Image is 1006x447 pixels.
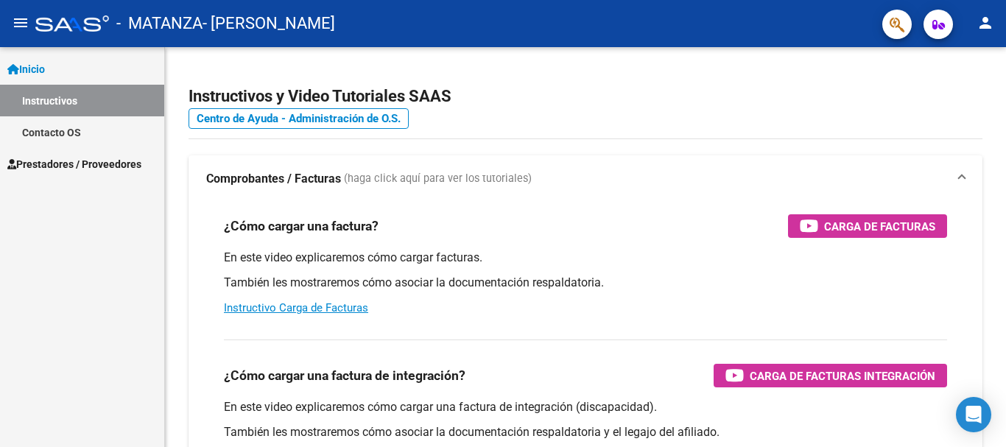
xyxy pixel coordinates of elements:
strong: Comprobantes / Facturas [206,171,341,187]
a: Instructivo Carga de Facturas [224,301,368,314]
mat-expansion-panel-header: Comprobantes / Facturas (haga click aquí para ver los tutoriales) [189,155,982,203]
h3: ¿Cómo cargar una factura de integración? [224,365,465,386]
h3: ¿Cómo cargar una factura? [224,216,379,236]
a: Centro de Ayuda - Administración de O.S. [189,108,409,129]
span: - [PERSON_NAME] [203,7,335,40]
span: Inicio [7,61,45,77]
span: - MATANZA [116,7,203,40]
p: En este video explicaremos cómo cargar una factura de integración (discapacidad). [224,399,947,415]
span: (haga click aquí para ver los tutoriales) [344,171,532,187]
span: Prestadores / Proveedores [7,156,141,172]
button: Carga de Facturas Integración [714,364,947,387]
button: Carga de Facturas [788,214,947,238]
p: También les mostraremos cómo asociar la documentación respaldatoria y el legajo del afiliado. [224,424,947,440]
mat-icon: menu [12,14,29,32]
span: Carga de Facturas Integración [750,367,935,385]
h2: Instructivos y Video Tutoriales SAAS [189,82,982,110]
div: Open Intercom Messenger [956,397,991,432]
mat-icon: person [977,14,994,32]
span: Carga de Facturas [824,217,935,236]
p: En este video explicaremos cómo cargar facturas. [224,250,947,266]
p: También les mostraremos cómo asociar la documentación respaldatoria. [224,275,947,291]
